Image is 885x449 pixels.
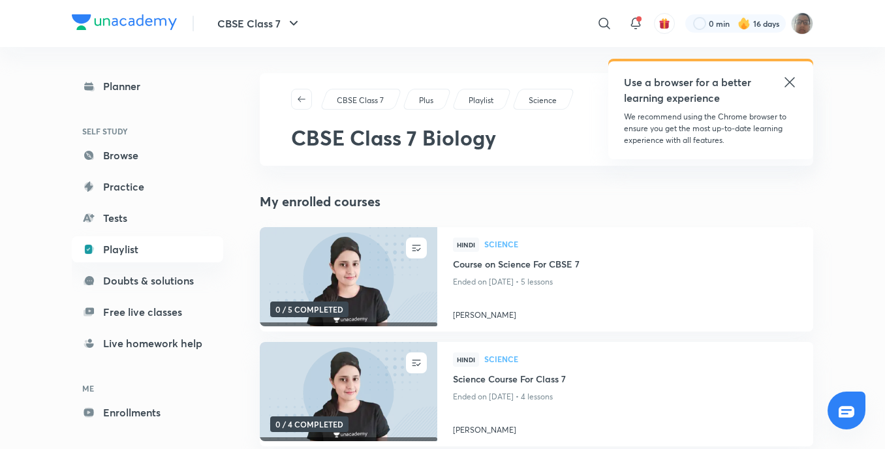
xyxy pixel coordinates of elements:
[527,95,559,106] a: Science
[419,95,433,106] p: Plus
[72,142,223,168] a: Browse
[337,95,384,106] p: CBSE Class 7
[484,355,798,364] a: Science
[258,226,439,328] img: new-thumbnail
[72,330,223,356] a: Live homework help
[624,74,754,106] h5: Use a browser for a better learning experience
[453,388,798,405] p: Ended on [DATE] • 4 lessons
[72,14,177,33] a: Company Logo
[453,372,798,388] a: Science Course For Class 7
[484,355,798,363] span: Science
[484,240,798,248] span: Science
[72,14,177,30] img: Company Logo
[270,416,349,432] span: 0 / 4 COMPLETED
[258,341,439,442] img: new-thumbnail
[72,236,223,262] a: Playlist
[453,419,798,436] a: [PERSON_NAME]
[453,257,798,273] a: Course on Science For CBSE 7
[467,95,496,106] a: Playlist
[469,95,493,106] p: Playlist
[417,95,436,106] a: Plus
[72,268,223,294] a: Doubts & solutions
[72,205,223,231] a: Tests
[72,120,223,142] h6: SELF STUDY
[453,352,479,367] span: Hindi
[260,227,437,332] a: new-thumbnail0 / 5 COMPLETED
[453,238,479,252] span: Hindi
[72,174,223,200] a: Practice
[72,299,223,325] a: Free live classes
[529,95,557,106] p: Science
[737,17,751,30] img: streak
[624,111,798,146] p: We recommend using the Chrome browser to ensure you get the most up-to-date learning experience w...
[659,18,670,29] img: avatar
[453,304,798,321] a: [PERSON_NAME]
[72,377,223,399] h6: ME
[291,123,496,151] span: CBSE Class 7 Biology
[260,342,437,446] a: new-thumbnail0 / 4 COMPLETED
[270,302,349,317] span: 0 / 5 COMPLETED
[210,10,309,37] button: CBSE Class 7
[453,273,798,290] p: Ended on [DATE] • 5 lessons
[72,73,223,99] a: Planner
[654,13,675,34] button: avatar
[72,399,223,426] a: Enrollments
[484,240,798,249] a: Science
[335,95,386,106] a: CBSE Class 7
[260,192,813,211] h4: My enrolled courses
[791,12,813,35] img: Vinayak Mishra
